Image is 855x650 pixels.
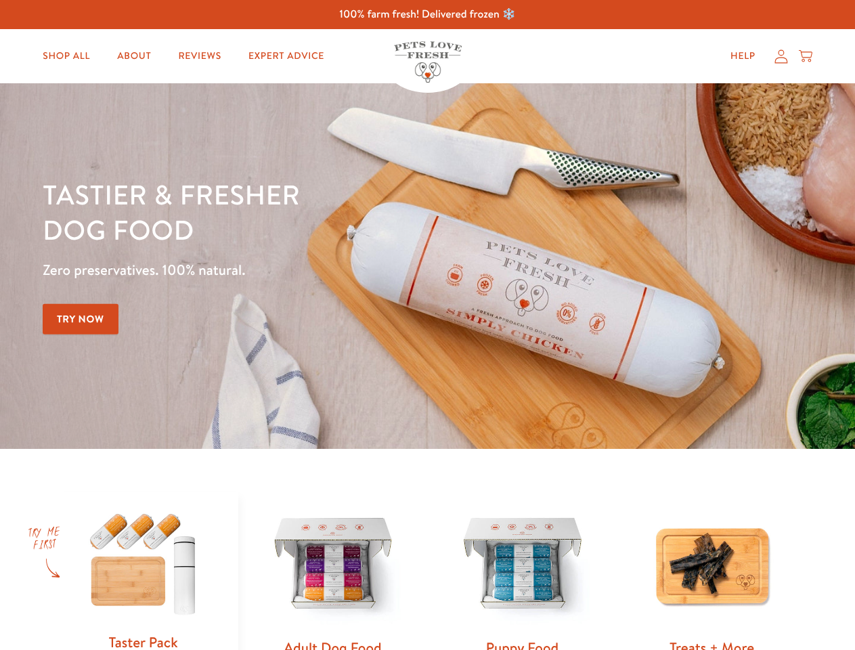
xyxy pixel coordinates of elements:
a: Shop All [32,43,101,70]
a: About [106,43,162,70]
a: Help [720,43,766,70]
p: Zero preservatives. 100% natural. [43,258,556,282]
img: Pets Love Fresh [394,41,462,83]
a: Expert Advice [238,43,335,70]
a: Reviews [167,43,232,70]
h1: Tastier & fresher dog food [43,177,556,247]
a: Try Now [43,304,118,334]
